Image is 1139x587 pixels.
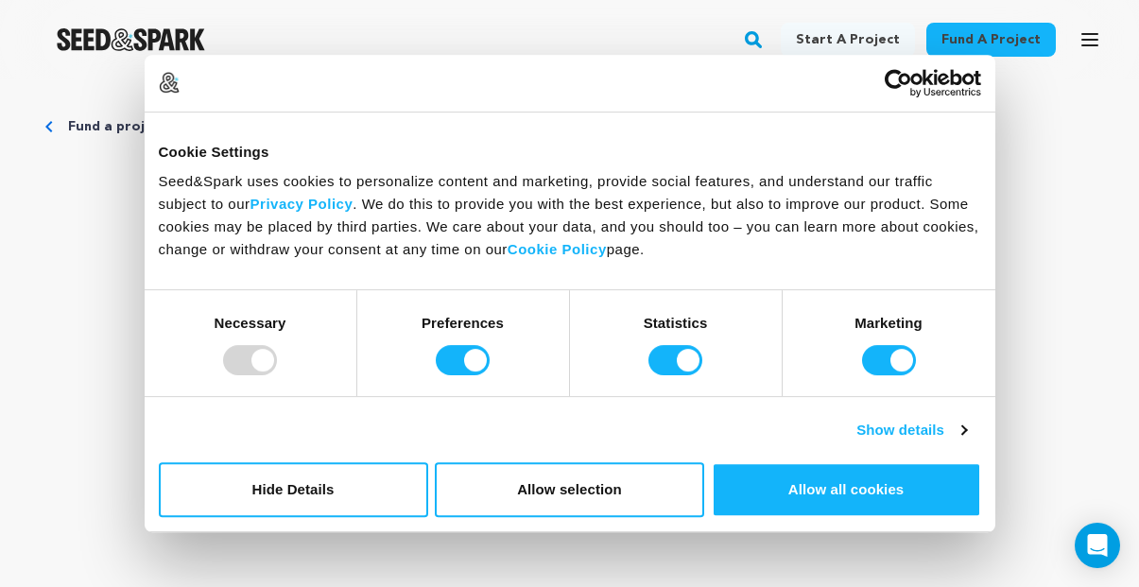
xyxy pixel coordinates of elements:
[856,419,966,441] a: Show details
[159,462,428,517] button: Hide Details
[159,141,981,164] div: Cookie Settings
[644,315,708,331] strong: Statistics
[250,196,354,212] a: Privacy Policy
[422,315,504,331] strong: Preferences
[159,170,981,261] div: Seed&Spark uses cookies to personalize content and marketing, provide social features, and unders...
[215,315,286,331] strong: Necessary
[45,117,1094,136] div: Breadcrumb
[854,315,923,331] strong: Marketing
[1075,523,1120,568] div: Open Intercom Messenger
[816,69,981,97] a: Usercentrics Cookiebot - opens in a new window
[57,28,205,51] img: Seed&Spark Logo Dark Mode
[68,117,166,136] a: Fund a project
[159,72,180,93] img: logo
[781,23,915,57] a: Start a project
[57,28,205,51] a: Seed&Spark Homepage
[508,241,607,257] a: Cookie Policy
[926,23,1056,57] a: Fund a project
[712,462,981,517] button: Allow all cookies
[435,462,704,517] button: Allow selection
